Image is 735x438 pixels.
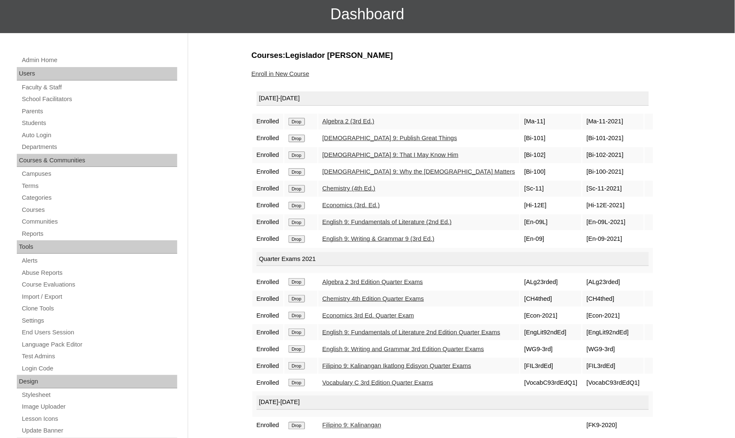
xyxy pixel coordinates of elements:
[323,312,414,319] a: Economics 3rd Ed. Quarter Exam
[289,235,305,243] input: Drop
[21,94,177,104] a: School Facilitators
[21,414,177,425] a: Lesson Icons
[289,135,305,142] input: Drop
[323,118,375,125] a: Algebra 2 (3rd Ed.)
[21,181,177,191] a: Terms
[520,341,582,357] td: [WG9-3rd]
[252,114,283,130] td: Enrolled
[21,426,177,436] a: Update Banner
[21,205,177,215] a: Courses
[323,135,457,141] a: [DEMOGRAPHIC_DATA] 9: Publish Great Things
[323,362,471,369] a: Filipino 9: Kalinangan Ikatlong Edisyon Quarter Exams
[323,279,423,285] a: Algebra 2 3rd Edition Quarter Exams
[289,379,305,386] input: Drop
[252,358,283,374] td: Enrolled
[21,216,177,227] a: Communities
[323,202,380,209] a: Economics (3rd. Ed.)
[252,50,667,61] h3: Courses:Legislador [PERSON_NAME]
[21,142,177,152] a: Departments
[252,291,283,307] td: Enrolled
[520,114,582,130] td: [Ma-11]
[583,324,644,340] td: [EngLit92ndEd]
[289,118,305,125] input: Drop
[583,198,644,214] td: [Hi-12E-2021]
[252,198,283,214] td: Enrolled
[289,168,305,176] input: Drop
[323,219,452,225] a: English 9: Fundamentals of Literature (2nd Ed.)
[323,379,433,386] a: Vocabulary C 3rd Edition Quarter Exams
[257,91,649,106] div: [DATE]-[DATE]
[252,324,283,340] td: Enrolled
[583,114,644,130] td: [Ma-11-2021]
[17,67,177,81] div: Users
[289,202,305,209] input: Drop
[583,181,644,197] td: [Sc-11-2021]
[520,231,582,247] td: [En-09]
[583,164,644,180] td: [Bi-100-2021]
[583,231,644,247] td: [En-09-2021]
[289,328,305,336] input: Drop
[289,219,305,226] input: Drop
[323,422,381,429] a: Filipino 9: Kalinangan
[252,231,283,247] td: Enrolled
[520,130,582,146] td: [Bi-101]
[21,130,177,141] a: Auto Login
[21,363,177,374] a: Login Code
[583,308,644,323] td: [Econ-2021]
[520,147,582,163] td: [Bi-102]
[252,147,283,163] td: Enrolled
[21,169,177,179] a: Campuses
[583,274,644,290] td: [ALg23rded]
[520,308,582,323] td: [Econ-2021]
[520,358,582,374] td: [FIL3rdEd]
[583,147,644,163] td: [Bi-102-2021]
[21,268,177,278] a: Abuse Reports
[289,422,305,430] input: Drop
[289,362,305,370] input: Drop
[252,274,283,290] td: Enrolled
[583,214,644,230] td: [En-09L-2021]
[252,181,283,197] td: Enrolled
[289,278,305,286] input: Drop
[21,339,177,350] a: Language Pack Editor
[252,375,283,391] td: Enrolled
[520,181,582,197] td: [Sc-11]
[323,168,515,175] a: [DEMOGRAPHIC_DATA] 9: Why the [DEMOGRAPHIC_DATA] Matters
[252,308,283,323] td: Enrolled
[21,315,177,326] a: Settings
[323,235,435,242] a: English 9: Writing & Grammar 9 (3rd Ed.)
[520,164,582,180] td: [Bi-100]
[21,106,177,117] a: Parents
[289,345,305,353] input: Drop
[323,329,501,336] a: English 9: Fundamentals of Literature 2nd Edition Quarter Exams
[289,295,305,302] input: Drop
[323,151,459,158] a: [DEMOGRAPHIC_DATA] 9: That I May Know Him
[583,341,644,357] td: [WG9-3rd]
[252,164,283,180] td: Enrolled
[323,346,484,352] a: English 9: Writing and Grammar 3rd Edition Quarter Exams
[252,130,283,146] td: Enrolled
[21,229,177,239] a: Reports
[583,130,644,146] td: [Bi-101-2021]
[583,358,644,374] td: [FIL3rdEd]
[583,375,644,391] td: [VocabC93rdEdQ1]
[520,198,582,214] td: [Hi-12E]
[252,341,283,357] td: Enrolled
[17,240,177,254] div: Tools
[17,154,177,167] div: Courses & Communities
[252,214,283,230] td: Enrolled
[252,70,310,77] a: Enroll in New Course
[520,375,582,391] td: [VocabC93rdEdQ1]
[520,324,582,340] td: [EngLit92ndEd]
[583,418,644,434] td: [FK9-2020]
[21,327,177,338] a: End Users Session
[21,390,177,401] a: Stylesheet
[289,185,305,193] input: Drop
[21,255,177,266] a: Alerts
[252,418,283,434] td: Enrolled
[323,295,424,302] a: Chemistry 4th Edition Quarter Exams
[520,274,582,290] td: [ALg23rded]
[257,252,649,266] div: Quarter Exams 2021
[17,375,177,388] div: Design
[257,396,649,410] div: [DATE]-[DATE]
